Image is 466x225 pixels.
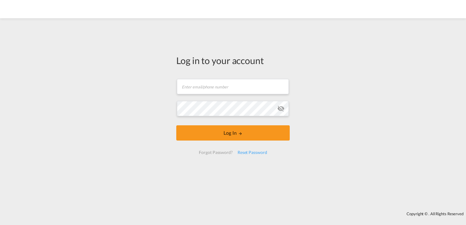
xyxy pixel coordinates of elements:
div: Reset Password [235,147,270,158]
div: Forgot Password? [196,147,235,158]
button: LOGIN [176,125,290,141]
input: Enter email/phone number [177,79,289,94]
md-icon: icon-eye-off [277,105,285,112]
div: Log in to your account [176,54,290,67]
